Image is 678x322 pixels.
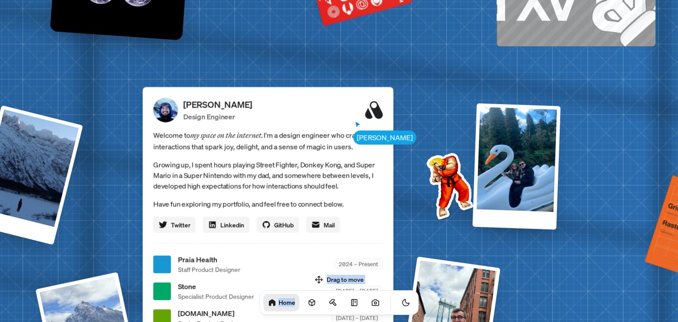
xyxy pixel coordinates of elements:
span: Linkedin [220,220,244,229]
h1: Home [279,298,295,307]
a: Linkedin [203,217,249,232]
span: Stone [178,281,254,292]
div: 2024 – Present [334,258,383,270]
a: Home [264,294,300,311]
p: [PERSON_NAME] [183,98,252,111]
span: Twitter [171,220,190,229]
span: Staff Product Designer [178,265,240,274]
p: Growing up, I spent hours playing Street Fighter, Donkey Kong, and Super Mario in a Super Nintend... [153,159,383,191]
img: Profile example [403,140,493,229]
img: Profile Picture [153,97,178,122]
span: Specialist Product Designer [178,292,254,301]
span: GitHub [274,220,294,229]
span: Praia Health [178,254,240,265]
span: Mail [324,220,335,229]
span: Welcome to I'm a design engineer who crafts interactions that spark joy, delight, and a sense of ... [153,129,383,152]
p: Design Engineer [183,111,252,122]
a: Twitter [153,217,196,232]
span: [DOMAIN_NAME] [178,308,245,318]
button: Toggle Theme [397,294,415,311]
a: Mail [306,217,340,232]
p: Have fun exploring my portfolio, and feel free to connect below. [153,198,383,210]
em: my space on the internet. [190,131,264,139]
a: GitHub [256,217,299,232]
